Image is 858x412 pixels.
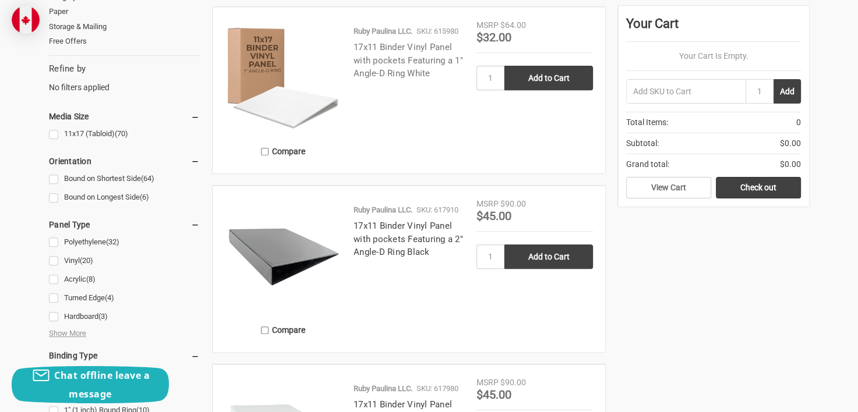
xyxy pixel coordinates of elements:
h5: Panel Type [49,218,200,232]
a: Paper [49,4,200,19]
h5: Media Size [49,109,200,123]
img: duty and tax information for Canada [12,6,40,34]
span: $0.00 [780,137,801,150]
span: (32) [106,237,119,246]
a: View Cart [626,177,711,199]
span: $45.00 [476,209,511,223]
div: Your Cart [626,14,801,42]
input: Add to Cart [504,66,593,90]
div: No filters applied [49,62,200,94]
span: (70) [115,129,128,138]
a: Check out [716,177,801,199]
a: Bound on Longest Side [49,190,200,205]
a: Free Offers [49,34,200,49]
span: (4) [105,293,114,302]
label: Compare [225,142,341,161]
h5: Refine by [49,62,200,76]
p: SKU: 615980 [416,26,458,37]
span: $45.00 [476,388,511,402]
a: Storage & Mailing [49,19,200,34]
iframe: Google Avis clients [762,381,858,412]
h5: Orientation [49,154,200,168]
span: $64.00 [500,20,526,30]
input: Add to Cart [504,244,593,269]
a: 17x11 Binder Vinyl Panel with pockets Featuring a 1" Angle-D Ring White [354,42,463,79]
span: Show More [49,328,86,339]
p: SKU: 617910 [416,204,458,216]
span: $32.00 [476,30,511,44]
div: MSRP [476,19,499,31]
span: $0.00 [780,158,801,171]
span: Grand total: [626,158,669,171]
h5: Binding Type [49,349,200,363]
span: (3) [98,312,108,321]
img: 17x11 Binder Vinyl Panel with pockets Featuring a 2" Angle-D Ring Black [225,198,341,314]
a: Vinyl [49,253,200,269]
span: (6) [140,193,149,201]
span: (8) [86,275,96,283]
span: Chat offline leave a message [54,369,150,400]
img: 17x11 Binder Vinyl Panel with pockets Featuring a 1" Angle-D Ring White [225,19,341,136]
a: Polyethylene [49,235,200,250]
a: 11x17 (Tabloid) [49,126,200,142]
span: Total Items: [626,116,668,129]
span: (20) [80,256,93,265]
a: Hardboard [49,309,200,325]
span: $90.00 [500,199,526,208]
p: Ruby Paulina LLC. [354,383,412,395]
span: $90.00 [500,378,526,387]
input: Compare [261,326,269,334]
span: (64) [141,174,154,183]
span: 0 [796,116,801,129]
a: Acrylic [49,272,200,287]
button: Chat offline leave a message [12,366,169,403]
a: Bound on Shortest Side [49,171,200,187]
p: Ruby Paulina LLC. [354,26,412,37]
div: MSRP [476,198,499,210]
div: MSRP [476,377,499,389]
p: SKU: 617980 [416,383,458,395]
p: Your Cart Is Empty. [626,50,801,62]
label: Compare [225,321,341,340]
input: Compare [261,148,269,155]
button: Add [774,79,801,104]
a: 17x11 Binder Vinyl Panel with pockets Featuring a 2" Angle-D Ring Black [354,221,463,257]
p: Ruby Paulina LLC. [354,204,412,216]
a: Turned Edge [49,290,200,306]
span: Subtotal: [626,137,659,150]
input: Add SKU to Cart [626,79,746,104]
